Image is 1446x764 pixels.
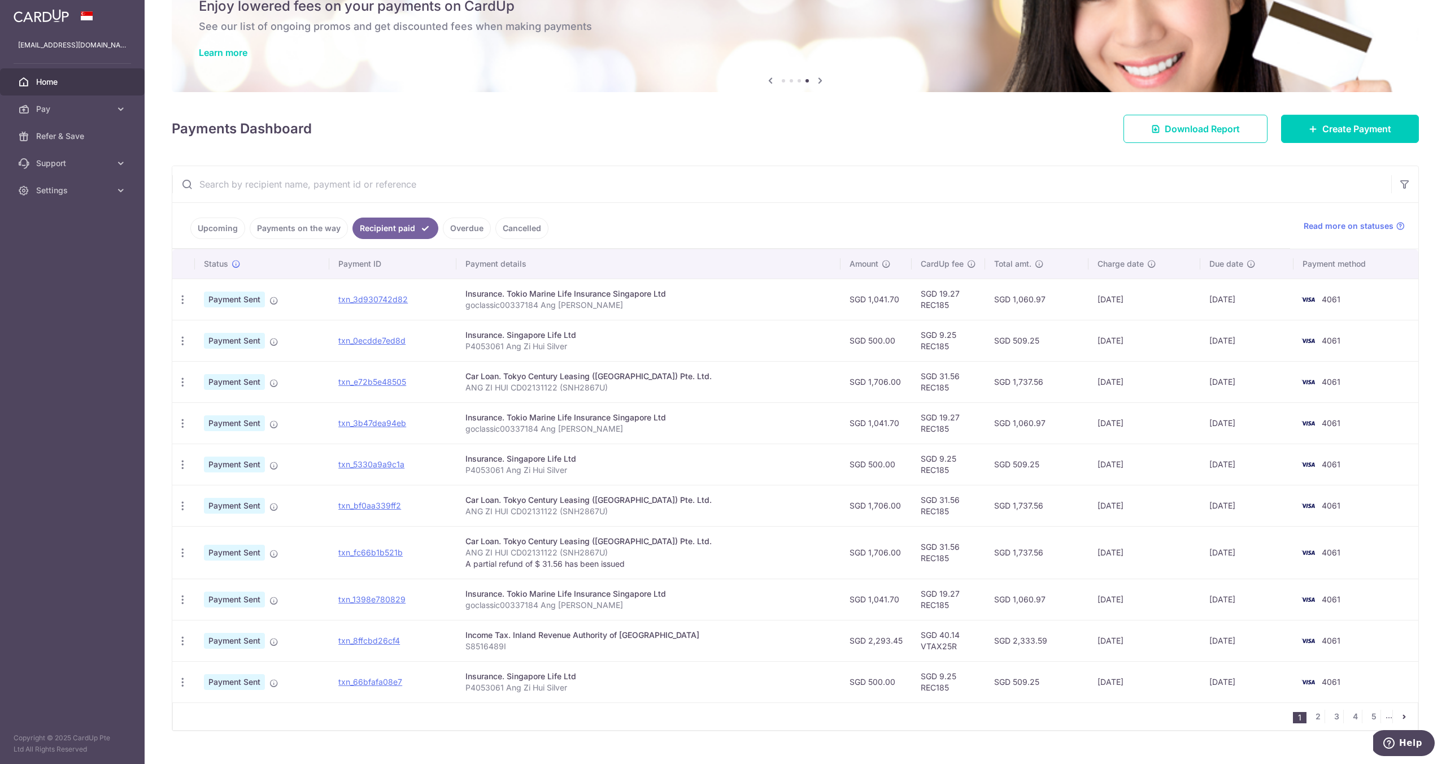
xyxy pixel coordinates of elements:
img: Bank Card [1297,334,1319,348]
p: goclassic00337184 Ang [PERSON_NAME] [465,299,831,311]
a: Upcoming [190,218,245,239]
img: Bank Card [1297,593,1319,606]
span: Payment Sent [204,592,265,607]
td: SGD 19.27 REC185 [912,579,985,620]
div: Car Loan. Tokyo Century Leasing ([GEOGRAPHIC_DATA]) Pte. Ltd. [465,371,831,382]
span: Payment Sent [204,292,265,307]
span: Total amt. [994,258,1031,270]
td: [DATE] [1088,620,1200,661]
a: txn_3d930742d82 [338,294,408,304]
a: 4 [1348,710,1362,723]
p: [EMAIL_ADDRESS][DOMAIN_NAME] [18,40,127,51]
h6: See our list of ongoing promos and get discounted fees when making payments [199,20,1392,33]
td: [DATE] [1088,320,1200,361]
span: 4061 [1322,594,1340,604]
a: Create Payment [1281,115,1419,143]
p: P4053061 Ang Zi Hui Silver [465,682,831,693]
a: 3 [1330,710,1343,723]
nav: pager [1293,703,1418,730]
td: SGD 1,706.00 [840,485,912,526]
a: Cancelled [495,218,548,239]
span: Pay [36,103,111,115]
span: Payment Sent [204,674,265,690]
span: Home [36,76,111,88]
th: Payment details [456,249,840,279]
span: Payment Sent [204,633,265,649]
td: SGD 1,706.00 [840,526,912,579]
input: Search by recipient name, payment id or reference [172,166,1391,202]
td: [DATE] [1088,361,1200,402]
th: Payment ID [329,249,456,279]
td: SGD 31.56 REC185 [912,361,985,402]
td: SGD 9.25 REC185 [912,661,985,702]
span: 4061 [1322,377,1340,387]
td: [DATE] [1200,320,1294,361]
a: Download Report [1123,115,1268,143]
p: P4053061 Ang Zi Hui Silver [465,341,831,352]
th: Payment method [1293,249,1418,279]
div: Insurance. Tokio Marine Life Insurance Singapore Ltd [465,288,831,299]
span: Payment Sent [204,498,265,514]
a: Payments on the way [250,218,348,239]
td: [DATE] [1088,485,1200,526]
td: [DATE] [1088,661,1200,702]
td: SGD 1,737.56 [985,361,1088,402]
a: txn_bf0aa339ff2 [338,501,401,510]
td: SGD 9.25 REC185 [912,320,985,361]
td: SGD 1,041.70 [840,579,912,620]
td: SGD 9.25 REC185 [912,444,985,485]
span: 4061 [1322,548,1340,557]
h4: Payments Dashboard [172,119,312,139]
td: [DATE] [1200,579,1294,620]
img: Bank Card [1297,416,1319,430]
div: Insurance. Singapore Life Ltd [465,453,831,465]
span: Create Payment [1322,122,1391,136]
span: 4061 [1322,501,1340,510]
td: SGD 1,041.70 [840,279,912,320]
a: Recipient paid [352,218,438,239]
a: 2 [1311,710,1325,723]
span: Read more on statuses [1304,220,1393,232]
a: txn_5330a9a9c1a [338,459,404,469]
td: SGD 40.14 VTAX25R [912,620,985,661]
td: [DATE] [1200,485,1294,526]
img: Bank Card [1297,458,1319,471]
a: txn_e72b5e48505 [338,377,406,387]
div: Insurance. Tokio Marine Life Insurance Singapore Ltd [465,412,831,423]
div: Car Loan. Tokyo Century Leasing ([GEOGRAPHIC_DATA]) Pte. Ltd. [465,536,831,547]
a: txn_3b47dea94eb [338,418,406,428]
td: [DATE] [1088,526,1200,579]
p: goclassic00337184 Ang [PERSON_NAME] [465,600,831,611]
td: SGD 19.27 REC185 [912,402,985,444]
td: SGD 500.00 [840,444,912,485]
td: SGD 31.56 REC185 [912,485,985,526]
span: Payment Sent [204,545,265,561]
img: Bank Card [1297,675,1319,689]
p: ANG ZI HUI CD02131122 (SNH2867U) [465,506,831,517]
p: ANG ZI HUI CD02131122 (SNH2867U) [465,547,831,558]
span: 4061 [1322,418,1340,428]
td: [DATE] [1200,526,1294,579]
a: txn_66bfafa08e7 [338,677,402,687]
td: [DATE] [1088,579,1200,620]
p: S8516489I [465,641,831,652]
span: Charge date [1097,258,1144,270]
td: [DATE] [1200,620,1294,661]
img: Bank Card [1297,546,1319,559]
img: Bank Card [1297,375,1319,389]
p: goclassic00337184 Ang [PERSON_NAME] [465,423,831,435]
span: Payment Sent [204,333,265,349]
a: Overdue [443,218,491,239]
span: A partial refund of $ 31.56 has been issued [465,559,625,568]
td: SGD 2,333.59 [985,620,1088,661]
span: Support [36,158,111,169]
span: 4061 [1322,677,1340,687]
td: SGD 19.27 REC185 [912,279,985,320]
p: P4053061 Ang Zi Hui Silver [465,465,831,476]
td: SGD 1,060.97 [985,579,1088,620]
td: SGD 1,737.56 [985,485,1088,526]
span: Download Report [1165,122,1240,136]
div: Insurance. Singapore Life Ltd [465,329,831,341]
div: Insurance. Tokio Marine Life Insurance Singapore Ltd [465,588,831,600]
td: [DATE] [1088,279,1200,320]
